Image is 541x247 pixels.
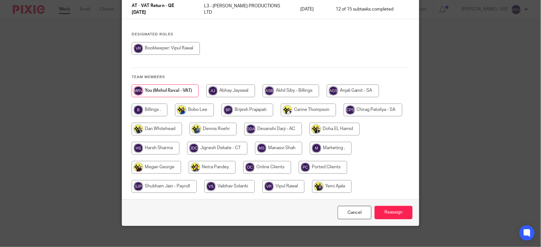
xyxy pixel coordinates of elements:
[204,3,288,16] p: L3 - [PERSON_NAME] PRODUCTIONS LTD
[338,206,371,220] a: Close this dialog window
[132,32,409,37] h4: Designated Roles
[132,75,409,80] h4: Team members
[375,206,413,220] input: Reassign
[132,4,174,15] span: AT - VAT Return - QE [DATE]
[301,6,323,12] p: [DATE]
